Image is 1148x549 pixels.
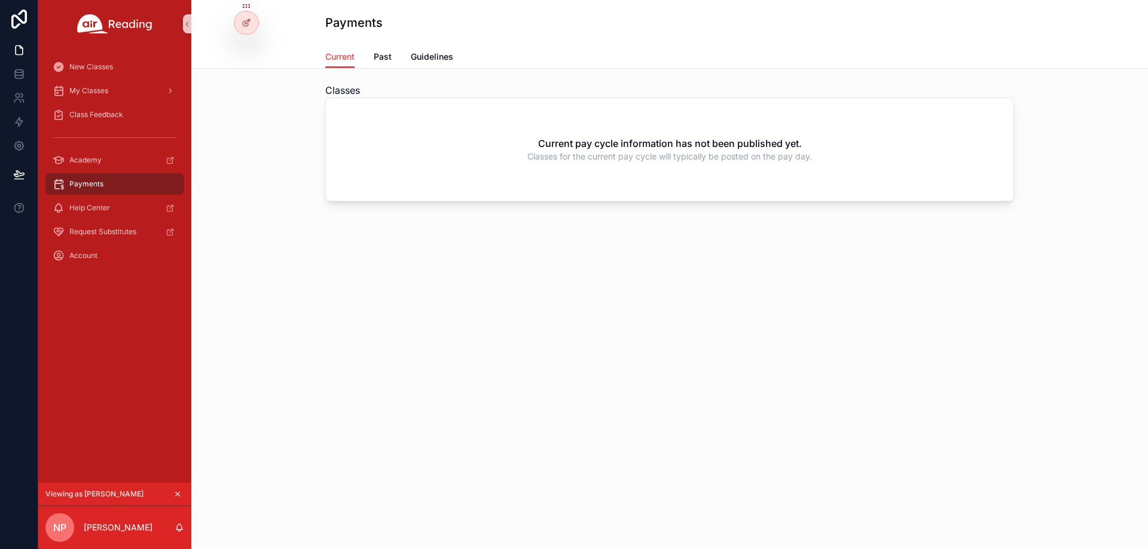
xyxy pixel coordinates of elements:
[45,56,184,78] a: New Classes
[45,80,184,102] a: My Classes
[69,179,103,189] span: Payments
[45,149,184,171] a: Academy
[374,51,392,63] span: Past
[53,520,66,535] span: NP
[374,46,392,70] a: Past
[45,104,184,125] a: Class Feedback
[69,110,123,119] span: Class Feedback
[69,155,102,165] span: Academy
[45,197,184,219] a: Help Center
[69,203,110,213] span: Help Center
[84,522,152,533] p: [PERSON_NAME]
[38,48,191,282] div: scrollable content
[325,51,355,63] span: Current
[45,221,184,243] a: Request Substitutes
[69,62,113,72] span: New Classes
[527,151,812,162] span: Classes for the current pay cycle will typically be posted on the pay day.
[325,14,383,31] h1: Payments
[45,245,184,266] a: Account
[69,227,136,237] span: Request Substitutes
[45,489,143,499] span: Viewing as [PERSON_NAME]
[411,51,453,63] span: Guidelines
[45,173,184,195] a: Payments
[77,14,152,33] img: App logo
[325,46,355,69] a: Current
[538,136,802,151] h2: Current pay cycle information has not been published yet.
[69,86,108,96] span: My Classes
[325,83,360,97] span: Classes
[411,46,453,70] a: Guidelines
[69,251,97,260] span: Account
